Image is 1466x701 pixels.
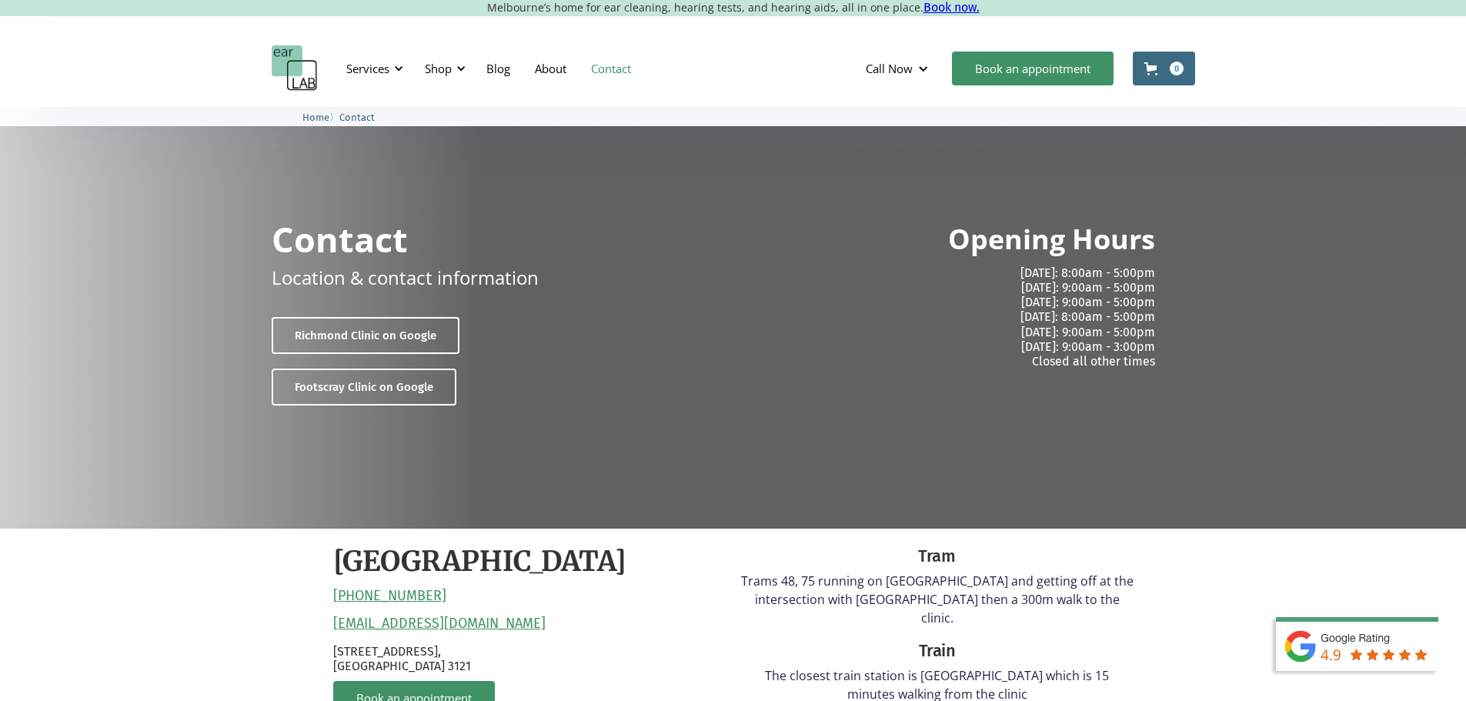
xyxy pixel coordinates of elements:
[302,112,329,123] span: Home
[425,61,452,76] div: Shop
[1133,52,1195,85] a: Open cart
[337,45,408,92] div: Services
[1170,62,1184,75] div: 0
[302,109,329,124] a: Home
[579,46,643,91] a: Contact
[272,45,318,92] a: home
[853,45,944,92] div: Call Now
[339,112,375,123] span: Contact
[333,544,626,580] h2: [GEOGRAPHIC_DATA]
[333,616,546,633] a: [EMAIL_ADDRESS][DOMAIN_NAME]
[333,588,446,605] a: [PHONE_NUMBER]
[272,369,456,406] a: Footscray Clinic on Google
[741,639,1134,663] div: Train
[302,109,339,125] li: 〉
[746,265,1155,369] p: [DATE]: 8:00am - 5:00pm [DATE]: 9:00am - 5:00pm [DATE]: 9:00am - 5:00pm [DATE]: 8:00am - 5:00pm [...
[346,61,389,76] div: Services
[272,317,459,354] a: Richmond Clinic on Google
[272,222,408,256] h1: Contact
[474,46,523,91] a: Blog
[339,109,375,124] a: Contact
[272,264,539,291] p: Location & contact information
[948,222,1155,258] h2: Opening Hours
[952,52,1114,85] a: Book an appointment
[333,644,726,673] p: [STREET_ADDRESS], [GEOGRAPHIC_DATA] 3121
[741,572,1134,627] p: Trams 48, 75 running on [GEOGRAPHIC_DATA] and getting off at the intersection with [GEOGRAPHIC_DA...
[866,61,913,76] div: Call Now
[523,46,579,91] a: About
[741,544,1134,569] div: Tram
[416,45,470,92] div: Shop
